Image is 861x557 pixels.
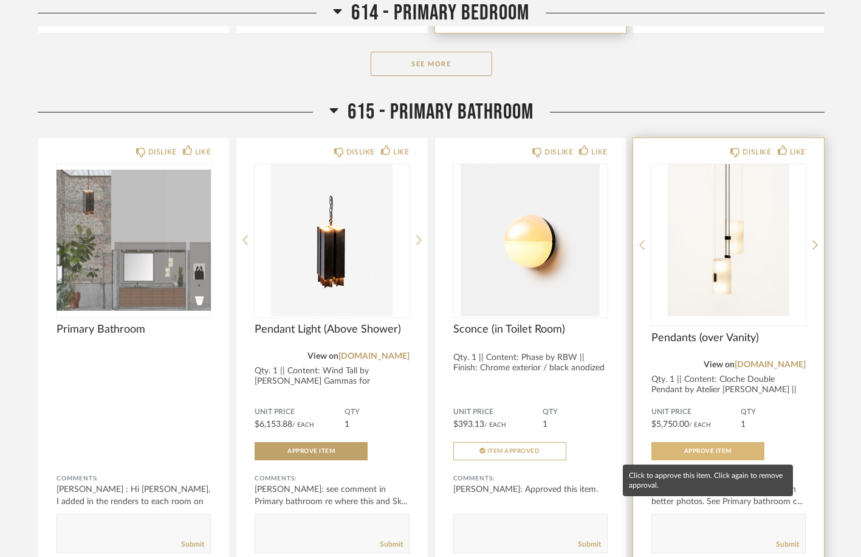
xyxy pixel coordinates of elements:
span: / Each [484,422,506,428]
a: Submit [181,539,204,550]
span: 615 - PRIMARY BATHROOM [348,99,533,125]
button: Item Approved [453,442,566,460]
span: Item Approved [487,448,540,454]
span: QTY [741,407,806,417]
div: DISLIKE [544,146,573,158]
span: Unit Price [453,407,543,417]
span: QTY [345,407,410,417]
div: Comments: [57,472,211,485]
span: Pendants (over Vanity) [651,331,806,345]
div: [PERSON_NAME]: Approved this item. [453,483,608,496]
div: Qty. 1 || Content: Cloche Double Pendant by Atelier [PERSON_NAME] || Finish: ... [651,375,806,406]
span: View on [704,361,735,369]
img: undefined [453,164,608,316]
span: Unit Price [255,407,344,417]
span: Approve Item [287,448,335,454]
span: $6,153.88 [255,420,292,429]
div: Qty. 1 || Content: Wind Tall by [PERSON_NAME] Gammas for Studiotwentyseven || Finis... [255,366,409,397]
button: Approve Item [255,442,368,460]
img: undefined [255,164,409,316]
span: Sconce (in Toilet Room) [453,323,608,336]
a: Submit [776,539,799,550]
span: 1 [345,420,349,429]
div: Comments: [255,472,409,485]
span: $393.13 [453,420,484,429]
span: QTY [543,407,608,417]
span: 1 [543,420,547,429]
div: [PERSON_NAME]: see comment in Primary bathroom re where this and Sk... [255,483,409,508]
span: 1 [741,420,746,429]
div: [PERSON_NAME] : Hi [PERSON_NAME], I added in the renders to each room on the 41-side fo... [57,483,211,520]
img: undefined [57,164,211,316]
span: Approve Item [684,448,732,454]
button: Approve Item [651,442,764,460]
img: undefined [651,164,806,316]
span: Primary Bathroom [57,323,211,336]
div: LIKE [591,146,607,158]
div: LIKE [195,146,211,158]
div: Comments: [453,472,608,485]
div: DISLIKE [148,146,177,158]
a: [DOMAIN_NAME] [735,361,806,369]
a: Submit [380,539,403,550]
div: DISLIKE [346,146,375,158]
div: Qty. 1 || Content: Phase by RBW || Finish: Chrome exterior / black anodized back... [453,353,608,384]
span: / Each [689,422,711,428]
a: [DOMAIN_NAME] [338,352,410,361]
span: View on [307,352,338,361]
span: Unit Price [651,407,741,417]
div: LIKE [790,146,806,158]
a: Submit [578,539,601,550]
button: See More [371,52,492,76]
div: LIKE [393,146,409,158]
span: $5,750.00 [651,420,689,429]
div: 0 [651,164,806,316]
span: Pendant Light (Above Shower) [255,323,409,336]
span: / Each [292,422,314,428]
div: DISLIKE [743,146,771,158]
